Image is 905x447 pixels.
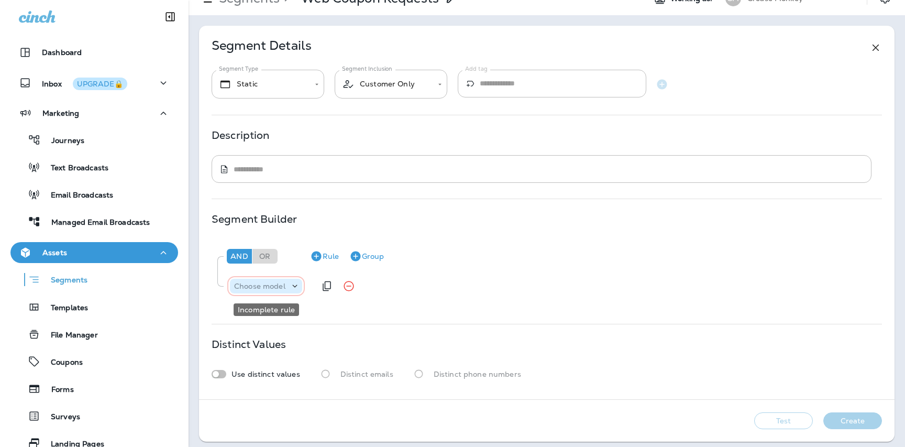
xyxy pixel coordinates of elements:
[219,78,307,91] div: Static
[234,303,299,316] div: Incomplete rule
[10,211,178,233] button: Managed Email Broadcasts
[10,242,178,263] button: Assets
[823,412,882,429] button: Create
[754,412,813,429] button: Test
[306,248,343,265] button: Rule
[234,282,285,290] p: Choose model
[40,163,108,173] p: Text Broadcasts
[73,78,127,90] button: UPGRADE🔒
[342,65,392,73] label: Segment Inclusion
[252,249,278,264] div: Or
[212,131,270,139] p: Description
[10,323,178,345] button: File Manager
[10,183,178,205] button: Email Broadcasts
[156,6,185,27] button: Collapse Sidebar
[340,370,393,378] p: Distinct emails
[42,78,127,89] p: Inbox
[465,65,488,73] label: Add tag
[42,248,67,257] p: Assets
[10,156,178,178] button: Text Broadcasts
[40,358,83,368] p: Coupons
[40,303,88,313] p: Templates
[219,65,258,73] label: Segment Type
[10,378,178,400] button: Forms
[316,276,337,297] button: Duplicate Rule
[212,215,297,223] p: Segment Builder
[10,351,178,373] button: Coupons
[10,268,178,291] button: Segments
[41,385,74,395] p: Forms
[212,340,286,348] p: Distinct Values
[40,412,80,422] p: Surveys
[77,80,123,88] div: UPGRADE🔒
[227,249,252,264] div: And
[345,248,388,265] button: Group
[434,370,521,378] p: Distinct phone numbers
[42,109,79,117] p: Marketing
[231,370,300,378] p: Use distinct values
[10,42,178,63] button: Dashboard
[10,296,178,318] button: Templates
[40,191,113,201] p: Email Broadcasts
[41,218,150,228] p: Managed Email Broadcasts
[342,78,431,91] div: Customer Only
[41,136,84,146] p: Journeys
[42,48,82,57] p: Dashboard
[212,41,312,54] p: Segment Details
[227,276,305,296] div: Incomplete rule
[10,72,178,93] button: InboxUPGRADE🔒
[40,276,87,286] p: Segments
[40,331,98,341] p: File Manager
[338,276,359,297] button: Remove Rule
[10,405,178,427] button: Surveys
[10,129,178,151] button: Journeys
[10,103,178,124] button: Marketing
